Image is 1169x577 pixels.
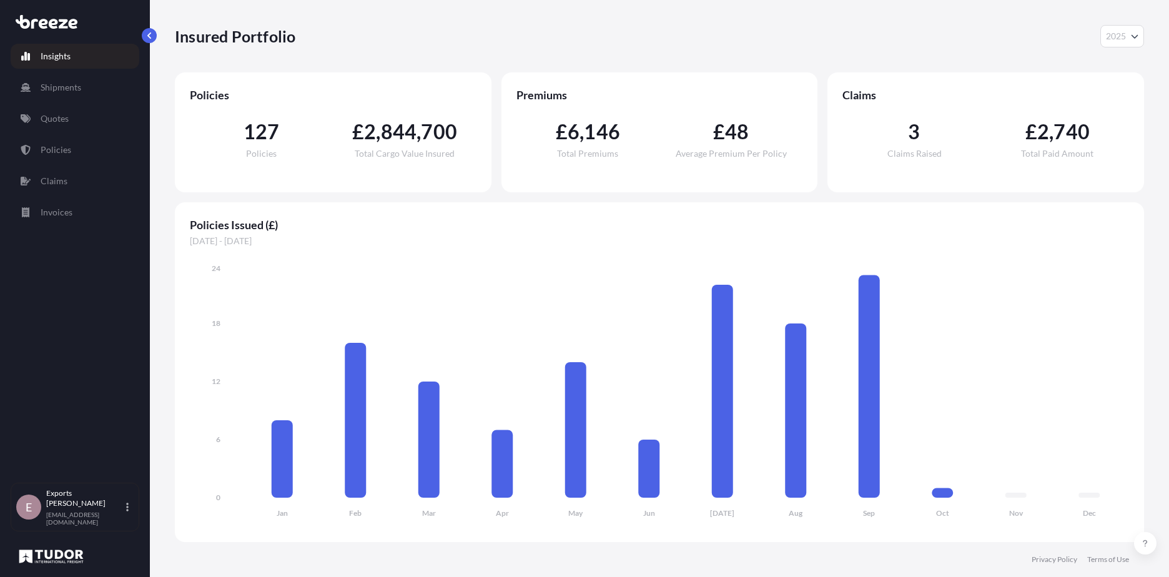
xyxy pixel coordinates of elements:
button: Year Selector [1100,25,1144,47]
span: 2 [1037,122,1049,142]
p: Insured Portfolio [175,26,295,46]
span: Total Paid Amount [1021,149,1093,158]
span: £ [352,122,364,142]
span: £ [713,122,725,142]
span: 740 [1053,122,1090,142]
span: 844 [381,122,417,142]
p: Policies [41,144,71,156]
tspan: 0 [216,493,220,502]
img: organization-logo [16,546,87,566]
tspan: May [568,508,583,518]
span: Claims Raised [887,149,942,158]
span: , [417,122,421,142]
span: Total Cargo Value Insured [355,149,455,158]
a: Terms of Use [1087,555,1129,565]
span: 2025 [1106,30,1126,42]
tspan: [DATE] [710,508,734,518]
tspan: 24 [212,264,220,273]
p: Quotes [41,112,69,125]
span: Premiums [516,87,803,102]
span: 127 [244,122,280,142]
tspan: Dec [1083,508,1096,518]
a: Claims [11,169,139,194]
a: Quotes [11,106,139,131]
span: 2 [364,122,376,142]
a: Policies [11,137,139,162]
tspan: Feb [349,508,362,518]
tspan: Nov [1009,508,1023,518]
span: 146 [584,122,620,142]
tspan: 12 [212,377,220,386]
tspan: Aug [789,508,803,518]
p: Insights [41,50,71,62]
p: Claims [41,175,67,187]
tspan: Oct [936,508,949,518]
tspan: 6 [216,435,220,444]
span: Average Premium Per Policy [676,149,787,158]
tspan: Jan [277,508,288,518]
tspan: Apr [496,508,509,518]
span: £ [1025,122,1037,142]
span: Policies [246,149,277,158]
span: , [376,122,380,142]
span: , [1049,122,1053,142]
span: E [26,501,32,513]
span: 48 [725,122,749,142]
span: Policies Issued (£) [190,217,1129,232]
span: Policies [190,87,476,102]
tspan: Jun [643,508,655,518]
p: Exports [PERSON_NAME] [46,488,124,508]
span: £ [556,122,568,142]
a: Insights [11,44,139,69]
span: , [580,122,584,142]
p: Shipments [41,81,81,94]
span: Total Premiums [557,149,618,158]
span: 3 [908,122,920,142]
span: 700 [421,122,457,142]
tspan: Sep [863,508,875,518]
a: Invoices [11,200,139,225]
tspan: Mar [422,508,436,518]
a: Privacy Policy [1032,555,1077,565]
p: Invoices [41,206,72,219]
a: Shipments [11,75,139,100]
span: Claims [842,87,1129,102]
p: [EMAIL_ADDRESS][DOMAIN_NAME] [46,511,124,526]
span: [DATE] - [DATE] [190,235,1129,247]
span: 6 [568,122,580,142]
tspan: 18 [212,318,220,328]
